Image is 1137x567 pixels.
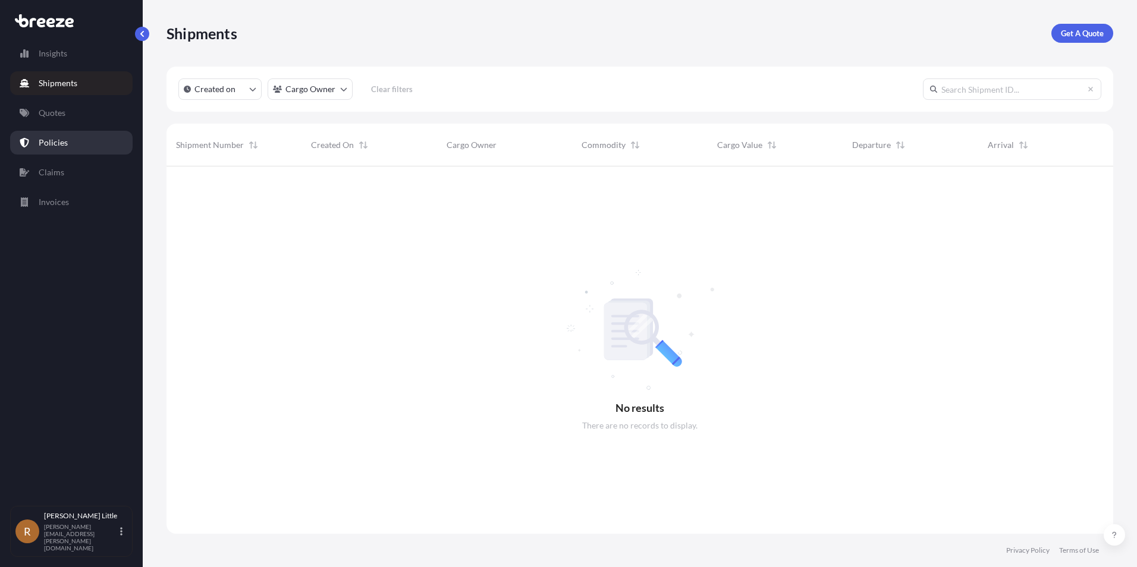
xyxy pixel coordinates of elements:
[359,80,425,99] button: Clear filters
[39,48,67,59] p: Insights
[167,24,237,43] p: Shipments
[447,139,497,151] span: Cargo Owner
[1059,546,1099,555] a: Terms of Use
[39,196,69,208] p: Invoices
[39,166,64,178] p: Claims
[717,139,762,151] span: Cargo Value
[176,139,244,151] span: Shipment Number
[10,71,133,95] a: Shipments
[285,83,335,95] p: Cargo Owner
[10,131,133,155] a: Policies
[988,139,1014,151] span: Arrival
[765,138,779,152] button: Sort
[311,139,354,151] span: Created On
[10,101,133,125] a: Quotes
[39,137,68,149] p: Policies
[268,78,353,100] button: cargoOwner Filter options
[44,523,118,552] p: [PERSON_NAME][EMAIL_ADDRESS][PERSON_NAME][DOMAIN_NAME]
[356,138,370,152] button: Sort
[893,138,907,152] button: Sort
[371,83,413,95] p: Clear filters
[923,78,1101,100] input: Search Shipment ID...
[10,190,133,214] a: Invoices
[10,160,133,184] a: Claims
[582,139,626,151] span: Commodity
[39,77,77,89] p: Shipments
[1061,27,1104,39] p: Get A Quote
[39,107,65,119] p: Quotes
[628,138,642,152] button: Sort
[1016,138,1031,152] button: Sort
[194,83,235,95] p: Created on
[178,78,262,100] button: createdOn Filter options
[44,511,118,521] p: [PERSON_NAME] Little
[246,138,260,152] button: Sort
[1051,24,1113,43] a: Get A Quote
[24,525,31,537] span: R
[852,139,891,151] span: Departure
[10,42,133,65] a: Insights
[1006,546,1050,555] a: Privacy Policy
